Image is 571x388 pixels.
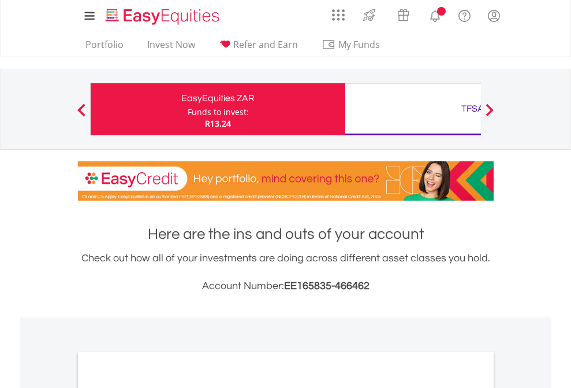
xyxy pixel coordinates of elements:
div: Check out how all of your investments are doing across different asset classes you hold. [78,250,494,294]
span: EE165835-466462 [284,280,370,291]
img: grid-menu-icon.svg [332,9,345,21]
h3: Account Number: [78,278,494,294]
button: Next [478,109,501,121]
span: Refer and Earn [233,38,298,51]
a: Refer and Earn [214,39,303,57]
a: Invest Now [143,39,200,57]
img: thrive-v2.svg [360,6,379,24]
span: My Funds [322,37,397,52]
span: R13.24 [205,118,231,129]
a: My Profile [479,3,509,28]
a: Vouchers [386,3,420,24]
a: AppsGrid [324,3,352,21]
button: Previous [70,109,93,121]
div: EasyEquities ZAR [98,90,338,106]
img: EasyCredit Promotion Banner [78,161,494,201]
img: vouchers-v2.svg [394,6,413,24]
img: EasyEquities_Logo.png [103,7,224,26]
a: Portfolio [81,39,128,57]
a: Home page [101,3,224,26]
div: Funds to invest: [188,106,249,118]
a: Notifications [420,3,450,26]
a: FAQ's and Support [450,3,479,26]
h1: Here are the ins and outs of your account [78,224,494,245]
